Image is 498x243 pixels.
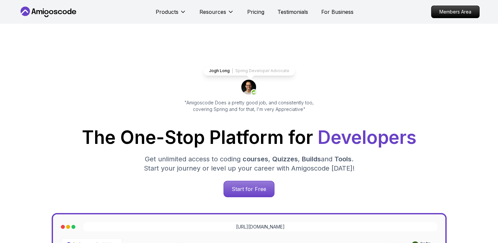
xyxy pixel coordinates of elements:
span: courses [243,155,268,163]
p: Start for Free [224,181,274,197]
span: Quizzes [272,155,298,163]
p: Products [156,8,178,16]
p: Members Area [432,6,479,18]
h1: The One-Stop Platform for [24,128,474,147]
button: Products [156,8,186,21]
span: Tools [334,155,352,163]
a: Start for Free [223,181,275,197]
a: [URL][DOMAIN_NAME] [236,224,285,230]
a: For Business [321,8,354,16]
p: Spring Developer Advocate [235,68,289,73]
a: Testimonials [277,8,308,16]
button: Resources [199,8,234,21]
p: "Amigoscode Does a pretty good job, and consistently too, covering Spring and for that, I'm very ... [175,99,323,113]
a: Pricing [247,8,264,16]
img: josh long [241,80,257,95]
p: Get unlimited access to coding , , and . Start your journey or level up your career with Amigosco... [139,154,360,173]
p: Resources [199,8,226,16]
a: Members Area [431,6,480,18]
span: Builds [302,155,321,163]
span: Developers [318,126,416,148]
p: Jogh Long [209,68,230,73]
